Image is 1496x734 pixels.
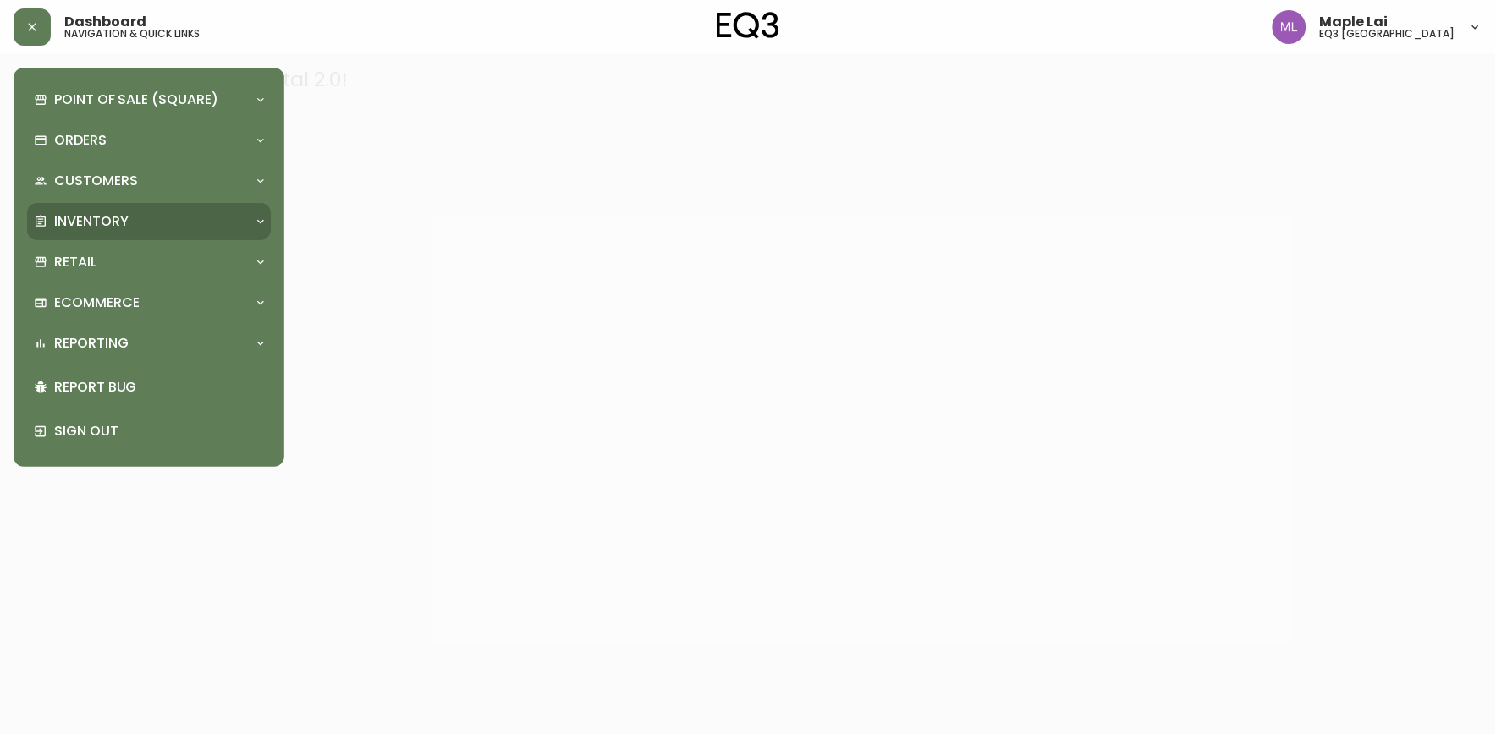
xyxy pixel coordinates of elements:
[27,325,271,362] div: Reporting
[1273,10,1306,44] img: 61e28cffcf8cc9f4e300d877dd684943
[27,409,271,453] div: Sign Out
[64,15,146,29] span: Dashboard
[1320,15,1389,29] span: Maple Lai
[54,212,129,231] p: Inventory
[54,131,107,150] p: Orders
[27,81,271,118] div: Point of Sale (Square)
[27,365,271,409] div: Report Bug
[54,293,140,312] p: Ecommerce
[27,244,271,281] div: Retail
[54,378,264,397] p: Report Bug
[54,422,264,441] p: Sign Out
[54,172,138,190] p: Customers
[54,253,96,271] p: Retail
[717,12,779,39] img: logo
[64,29,200,39] h5: navigation & quick links
[27,203,271,240] div: Inventory
[54,334,129,353] p: Reporting
[1320,29,1455,39] h5: eq3 [GEOGRAPHIC_DATA]
[27,122,271,159] div: Orders
[27,284,271,321] div: Ecommerce
[54,90,218,109] p: Point of Sale (Square)
[27,162,271,200] div: Customers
